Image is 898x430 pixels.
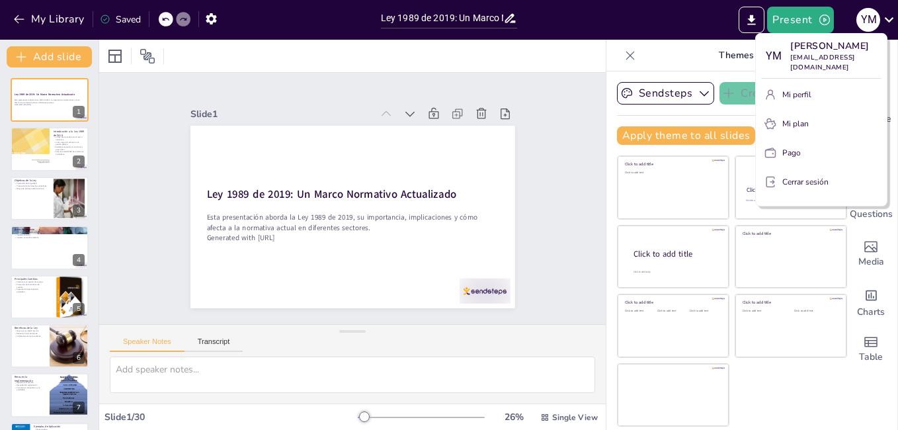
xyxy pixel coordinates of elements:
button: Mi plan [761,113,881,134]
p: Mi plan [782,118,809,130]
p: Mi perfil [782,89,811,101]
button: Cerrar sesión [761,171,881,193]
p: [PERSON_NAME] [790,39,881,53]
p: [EMAIL_ADDRESS][DOMAIN_NAME] [790,53,881,73]
p: Pago [782,147,801,159]
p: Cerrar sesión [782,176,829,188]
button: Mi perfil [761,84,881,105]
button: Pago [761,142,881,163]
div: Y M [761,44,785,68]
